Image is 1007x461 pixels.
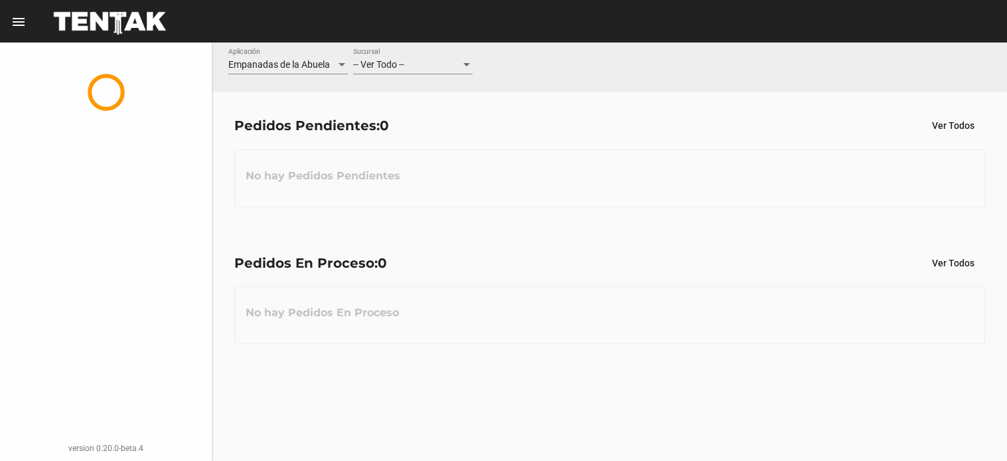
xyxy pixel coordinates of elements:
[921,114,985,138] button: Ver Todos
[932,258,974,268] span: Ver Todos
[378,255,387,271] span: 0
[234,252,387,274] div: Pedidos En Proceso:
[228,59,330,70] span: Empanadas de la Abuela
[235,156,411,196] h3: No hay Pedidos Pendientes
[11,442,201,455] div: version 0.20.0-beta.4
[353,59,404,70] span: -- Ver Todo --
[11,14,27,30] mat-icon: menu
[380,118,389,134] span: 0
[235,293,410,333] h3: No hay Pedidos En Proceso
[921,251,985,275] button: Ver Todos
[234,115,389,136] div: Pedidos Pendientes:
[932,120,974,131] span: Ver Todos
